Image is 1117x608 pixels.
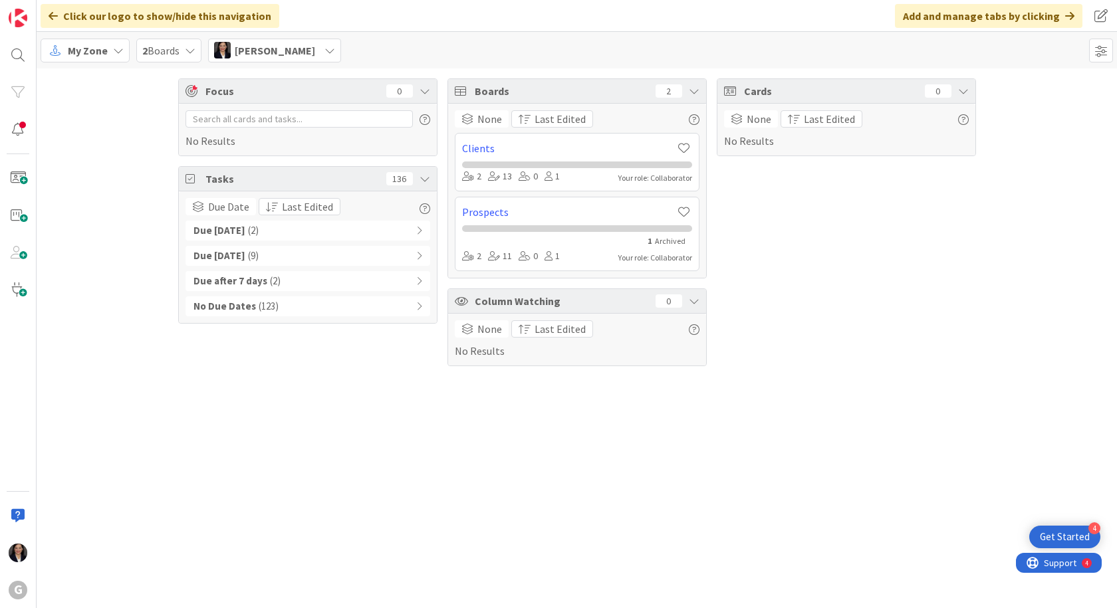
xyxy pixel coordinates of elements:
span: Boards [142,43,180,58]
span: Last Edited [535,111,586,127]
div: 4 [1088,522,1100,534]
div: Your role: Collaborator [618,252,692,264]
div: Your role: Collaborator [618,172,692,184]
span: Last Edited [804,111,855,127]
span: My Zone [68,43,108,58]
div: 4 [69,5,72,16]
div: Get Started [1040,530,1090,544]
div: 2 [462,169,481,184]
div: 0 [925,84,951,98]
span: Focus [205,83,376,99]
span: ( 123 ) [259,299,279,314]
div: 1 [545,249,560,264]
span: 1 [648,236,652,246]
div: Open Get Started checklist, remaining modules: 4 [1029,526,1100,548]
b: 2 [142,44,148,57]
span: None [477,321,502,337]
div: G [9,581,27,599]
button: Last Edited [781,110,862,128]
div: Add and manage tabs by clicking [895,4,1082,28]
span: Support [28,2,61,18]
div: 2 [656,84,682,98]
span: None [477,111,502,127]
div: 11 [488,249,512,264]
b: Due [DATE] [193,249,245,264]
div: No Results [455,320,699,359]
span: [PERSON_NAME] [235,43,315,58]
span: Column Watching [475,293,649,309]
div: 1 [545,169,560,184]
a: Prospects [462,204,676,220]
b: No Due Dates [193,299,256,314]
input: Search all cards and tasks... [186,110,413,128]
button: Last Edited [511,110,593,128]
img: Visit kanbanzone.com [9,9,27,27]
span: Archived [655,236,685,246]
div: No Results [724,110,969,149]
div: Click our logo to show/hide this navigation [41,4,279,28]
div: 13 [488,169,512,184]
button: Last Edited [259,198,340,215]
span: Boards [475,83,649,99]
span: None [747,111,771,127]
span: Last Edited [282,199,333,215]
span: Last Edited [535,321,586,337]
b: Due after 7 days [193,274,267,289]
img: AM [9,544,27,562]
div: 0 [519,169,538,184]
div: 0 [519,249,538,264]
img: AM [214,42,231,58]
div: 136 [386,172,413,185]
div: 0 [656,294,682,308]
div: 2 [462,249,481,264]
a: Clients [462,140,676,156]
span: ( 9 ) [248,249,259,264]
span: ( 2 ) [270,274,281,289]
span: ( 2 ) [248,223,259,239]
span: Cards [744,83,918,99]
span: Due Date [208,199,249,215]
button: Last Edited [511,320,593,338]
b: Due [DATE] [193,223,245,239]
div: 0 [386,84,413,98]
div: No Results [186,110,430,149]
span: Tasks [205,171,380,187]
